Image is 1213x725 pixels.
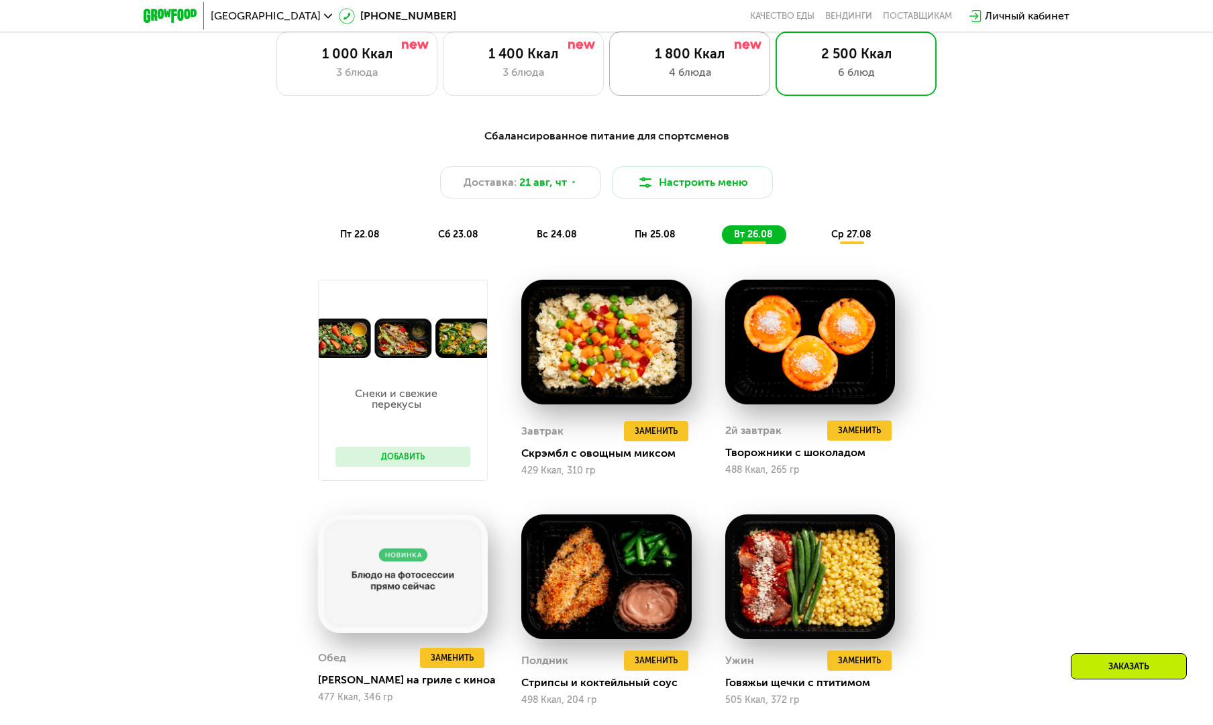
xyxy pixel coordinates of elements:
[537,229,577,240] span: вс 24.08
[725,651,754,671] div: Ужин
[725,465,895,476] div: 488 Ккал, 265 гр
[457,64,590,80] div: 3 блюда
[291,64,423,80] div: 3 блюда
[431,651,474,665] span: Заменить
[612,166,773,199] button: Настроить меню
[725,446,906,459] div: Творожники с шоколадом
[464,174,517,190] span: Доставка:
[335,388,457,410] p: Снеки и свежие перекусы
[635,654,678,667] span: Заменить
[521,651,568,671] div: Полдник
[725,421,782,441] div: 2й завтрак
[827,421,892,441] button: Заменить
[985,8,1069,24] div: Личный кабинет
[624,421,688,441] button: Заменить
[750,11,814,21] a: Качество еды
[883,11,952,21] div: поставщикам
[831,229,872,240] span: ср 27.08
[318,648,346,668] div: Обед
[521,447,702,460] div: Скрэмбл с овощным миксом
[825,11,872,21] a: Вендинги
[420,648,484,668] button: Заменить
[521,465,691,476] div: 429 Ккал, 310 гр
[635,425,678,438] span: Заменить
[635,229,676,240] span: пн 25.08
[790,46,922,62] div: 2 500 Ккал
[838,654,881,667] span: Заменить
[838,424,881,437] span: Заменить
[521,421,564,441] div: Завтрак
[827,651,892,671] button: Заменить
[211,11,321,21] span: [GEOGRAPHIC_DATA]
[790,64,922,80] div: 6 блюд
[457,46,590,62] div: 1 400 Ккал
[519,174,567,190] span: 21 авг, чт
[623,64,756,80] div: 4 блюда
[623,46,756,62] div: 1 800 Ккал
[335,447,470,467] button: Добавить
[209,128,1004,145] div: Сбалансированное питание для спортсменов
[340,229,380,240] span: пт 22.08
[521,695,691,706] div: 498 Ккал, 204 гр
[291,46,423,62] div: 1 000 Ккал
[318,673,498,687] div: [PERSON_NAME] на гриле с киноа
[438,229,478,240] span: сб 23.08
[725,676,906,689] div: Говяжьи щечки с птитимом
[734,229,773,240] span: вт 26.08
[339,8,456,24] a: [PHONE_NUMBER]
[1071,653,1187,679] div: Заказать
[624,651,688,671] button: Заменить
[318,692,488,703] div: 477 Ккал, 346 гр
[725,695,895,706] div: 505 Ккал, 372 гр
[521,676,702,689] div: Стрипсы и коктейльный соус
